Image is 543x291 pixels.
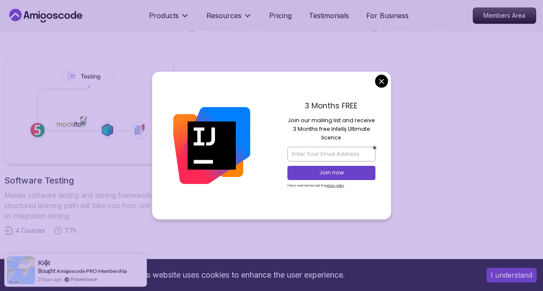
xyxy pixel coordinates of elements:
[16,226,45,235] span: 4 Courses
[6,266,473,285] div: This website uses cookies to enhance the user experience.
[70,275,97,283] a: ProveSource
[4,56,173,235] a: Software TestingMaster software testing and testing frameworks. This structured learning path wil...
[366,10,409,21] a: For Business
[38,259,51,266] span: Kiệt
[7,256,35,284] img: provesource social proof notification image
[57,268,127,274] a: Amigoscode PRO Membership
[206,10,241,21] p: Resources
[38,275,62,283] span: 2 hours ago
[309,10,349,21] a: Testimonials
[486,268,537,282] button: Accept cookies
[206,10,252,28] button: Resources
[4,174,173,187] h2: Software Testing
[4,190,173,221] p: Master software testing and testing frameworks. This structured learning path will take you from ...
[149,10,179,21] p: Products
[473,8,536,23] p: Members Area
[473,7,536,24] a: Members Area
[149,10,189,28] button: Products
[65,226,76,235] span: 7.7h
[269,10,292,21] a: Pricing
[38,267,56,274] span: Bought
